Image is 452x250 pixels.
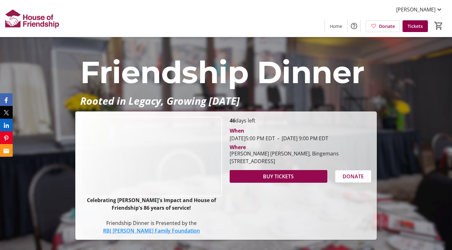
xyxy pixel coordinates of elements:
[343,173,364,180] span: DONATE
[81,219,222,227] p: Friendship Dinner is Presented by the
[230,150,339,157] div: [PERSON_NAME] [PERSON_NAME], Bingemans
[330,23,342,30] span: Home
[230,170,327,183] button: BUY TICKETS
[325,20,347,32] a: Home
[230,117,235,124] span: 46
[80,94,240,108] em: Rooted in Legacy, Growing [DATE]
[81,117,222,196] img: Campaign CTA Media Photo
[408,23,423,30] span: Tickets
[263,173,294,180] span: BUY TICKETS
[275,135,328,142] span: [DATE] 9:00 PM EDT
[230,117,371,124] p: days left
[103,227,200,234] a: RBJ [PERSON_NAME] Family Foundation
[433,20,444,31] button: Cart
[230,145,246,150] div: Where
[379,23,395,30] span: Donate
[396,6,436,13] span: [PERSON_NAME]
[275,135,282,142] span: -
[348,20,360,32] button: Help
[87,197,216,211] strong: Celebrating [PERSON_NAME]'s Impact and House of Friendship's 86 years of service!
[230,157,339,165] div: [STREET_ADDRESS]
[80,54,364,91] span: Friendship Dinner
[4,3,60,34] img: House of Friendship's Logo
[230,127,244,135] div: When
[391,4,448,15] button: [PERSON_NAME]
[335,170,371,183] button: DONATE
[366,20,400,32] a: Donate
[230,135,275,142] span: [DATE] 5:00 PM EDT
[403,20,428,32] a: Tickets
